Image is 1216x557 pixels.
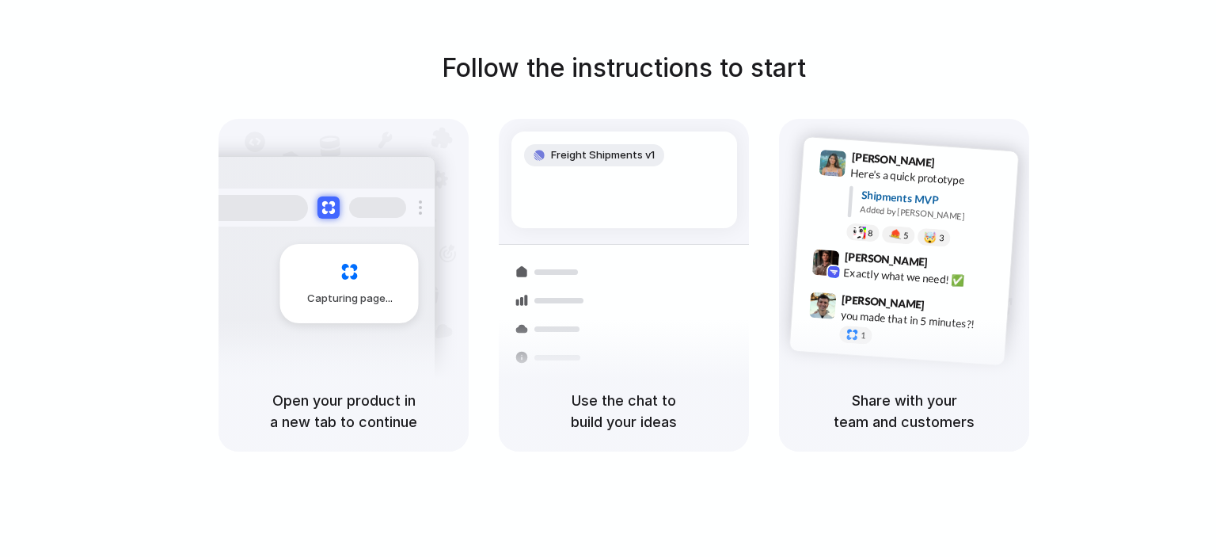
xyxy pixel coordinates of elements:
span: 9:41 AM [940,156,972,175]
span: 5 [903,231,909,240]
span: 1 [861,331,866,340]
h5: Open your product in a new tab to continue [237,390,450,433]
h1: Follow the instructions to start [442,49,806,87]
span: 3 [939,234,944,242]
div: you made that in 5 minutes?! [840,307,998,334]
span: 9:47 AM [929,299,962,318]
span: [PERSON_NAME] [851,148,935,171]
div: Here's a quick prototype [850,165,1009,192]
span: Freight Shipments v1 [551,147,655,163]
span: 8 [868,229,873,238]
span: [PERSON_NAME] [844,248,928,271]
div: Shipments MVP [861,187,1007,213]
span: [PERSON_NAME] [842,291,925,314]
span: 9:42 AM [933,256,965,275]
h5: Share with your team and customers [798,390,1010,433]
h5: Use the chat to build your ideas [518,390,730,433]
div: 🤯 [924,232,937,244]
span: Capturing page [307,291,395,307]
div: Exactly what we need! ✅ [843,265,1001,292]
div: Added by [PERSON_NAME] [860,203,1005,226]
